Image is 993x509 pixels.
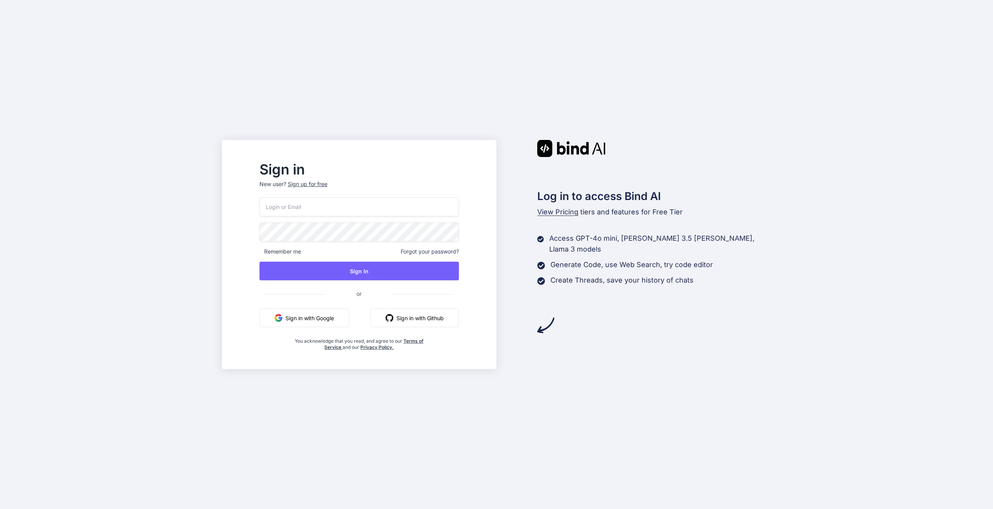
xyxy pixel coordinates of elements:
[275,314,282,322] img: google
[549,233,771,255] p: Access GPT-4o mini, [PERSON_NAME] 3.5 [PERSON_NAME], Llama 3 models
[537,188,772,204] h2: Log in to access Bind AI
[325,284,393,303] span: or
[292,333,426,350] div: You acknowledge that you read, and agree to our and our
[259,197,459,216] input: Login or Email
[537,207,772,217] p: tiers and features for Free Tier
[259,180,459,197] p: New user?
[259,163,459,176] h2: Sign in
[259,262,459,280] button: Sign In
[324,338,424,350] a: Terms of Service
[550,259,713,270] p: Generate Code, use Web Search, try code editor
[288,180,327,188] div: Sign up for free
[401,248,459,255] span: Forgot your password?
[370,309,459,327] button: Sign in with Github
[537,208,578,216] span: View Pricing
[386,314,393,322] img: github
[360,344,394,350] a: Privacy Policy.
[550,275,694,286] p: Create Threads, save your history of chats
[537,140,605,157] img: Bind AI logo
[537,317,554,334] img: arrow
[259,309,349,327] button: Sign in with Google
[259,248,301,255] span: Remember me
